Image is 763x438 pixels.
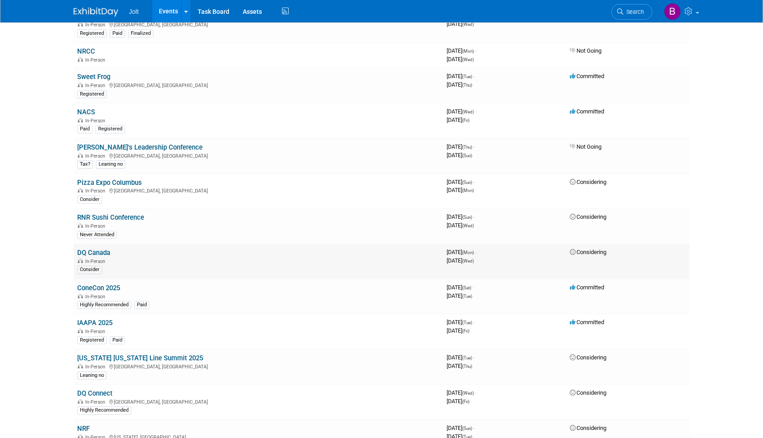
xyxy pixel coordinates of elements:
span: In-Person [85,83,108,88]
span: [DATE] [447,292,472,299]
span: [DATE] [447,354,475,361]
div: Never Attended [77,231,117,239]
span: (Sun) [462,215,472,220]
span: (Tue) [462,74,472,79]
span: - [475,389,477,396]
span: In-Person [85,153,108,159]
span: - [473,354,475,361]
a: NACS [77,108,95,116]
span: [DATE] [447,143,475,150]
img: In-Person Event [78,57,83,62]
div: [GEOGRAPHIC_DATA], [GEOGRAPHIC_DATA] [77,363,440,370]
div: Tax? [77,160,93,168]
span: [DATE] [447,73,475,79]
span: - [473,179,475,185]
span: Committed [570,284,604,291]
span: Considering [570,354,606,361]
span: [DATE] [447,363,472,369]
span: [DATE] [447,152,472,159]
img: In-Person Event [78,83,83,87]
span: Committed [570,108,604,115]
span: [DATE] [447,21,474,27]
div: Paid [110,336,125,344]
span: Search [623,8,644,15]
span: (Wed) [462,223,474,228]
img: In-Person Event [78,364,83,368]
span: (Fri) [462,399,469,404]
span: - [473,319,475,325]
span: (Tue) [462,294,472,299]
img: ExhibitDay [74,8,118,17]
div: Registered [77,29,107,38]
span: In-Person [85,223,108,229]
span: Considering [570,389,606,396]
a: RNR Sushi Conference [77,213,144,221]
span: - [475,108,477,115]
a: DQ Canada [77,249,110,257]
div: [GEOGRAPHIC_DATA], [GEOGRAPHIC_DATA] [77,21,440,28]
img: In-Person Event [78,294,83,298]
span: Jolt [129,8,139,15]
a: DQ Connect [77,389,112,397]
span: [DATE] [447,319,475,325]
span: In-Person [85,364,108,370]
div: Highly Recommended [77,406,131,414]
span: [DATE] [447,213,475,220]
span: [DATE] [447,398,469,405]
span: - [475,249,477,255]
span: [DATE] [447,108,477,115]
div: Consider [77,266,102,274]
span: Committed [570,73,604,79]
img: In-Person Event [78,153,83,158]
span: [DATE] [447,56,474,63]
span: Considering [570,249,606,255]
div: Paid [110,29,125,38]
a: IAAPA 2025 [77,319,112,327]
span: In-Person [85,259,108,264]
span: Not Going [570,47,601,54]
span: (Mon) [462,250,474,255]
span: (Fri) [462,118,469,123]
div: Paid [134,301,149,309]
div: Registered [95,125,125,133]
span: In-Person [85,22,108,28]
a: Pizza Expo Columbus [77,179,142,187]
span: In-Person [85,118,108,124]
span: [DATE] [447,187,474,193]
span: [DATE] [447,389,477,396]
span: In-Person [85,188,108,194]
span: [DATE] [447,222,474,229]
span: In-Person [85,399,108,405]
span: - [473,284,474,291]
div: Finalized [128,29,153,38]
img: In-Person Event [78,399,83,404]
span: (Tue) [462,355,472,360]
span: (Sat) [462,285,471,290]
a: NRF [77,425,90,433]
span: [DATE] [447,327,469,334]
span: (Mon) [462,188,474,193]
span: [DATE] [447,47,477,54]
img: In-Person Event [78,22,83,26]
span: (Wed) [462,391,474,396]
div: Leaning no [96,160,125,168]
span: Committed [570,319,604,325]
span: (Wed) [462,22,474,27]
div: Paid [77,125,92,133]
span: Considering [570,425,606,431]
span: [DATE] [447,117,469,123]
span: [DATE] [447,249,477,255]
div: [GEOGRAPHIC_DATA], [GEOGRAPHIC_DATA] [77,398,440,405]
span: (Thu) [462,83,472,88]
a: NRCC [77,47,95,55]
span: Considering [570,179,606,185]
div: Consider [77,196,102,204]
span: (Thu) [462,364,472,369]
img: In-Person Event [78,118,83,122]
span: In-Person [85,57,108,63]
div: [GEOGRAPHIC_DATA], [GEOGRAPHIC_DATA] [77,187,440,194]
img: In-Person Event [78,223,83,228]
span: In-Person [85,294,108,300]
img: Brooke Valderrama [664,3,681,20]
a: Search [611,4,652,20]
